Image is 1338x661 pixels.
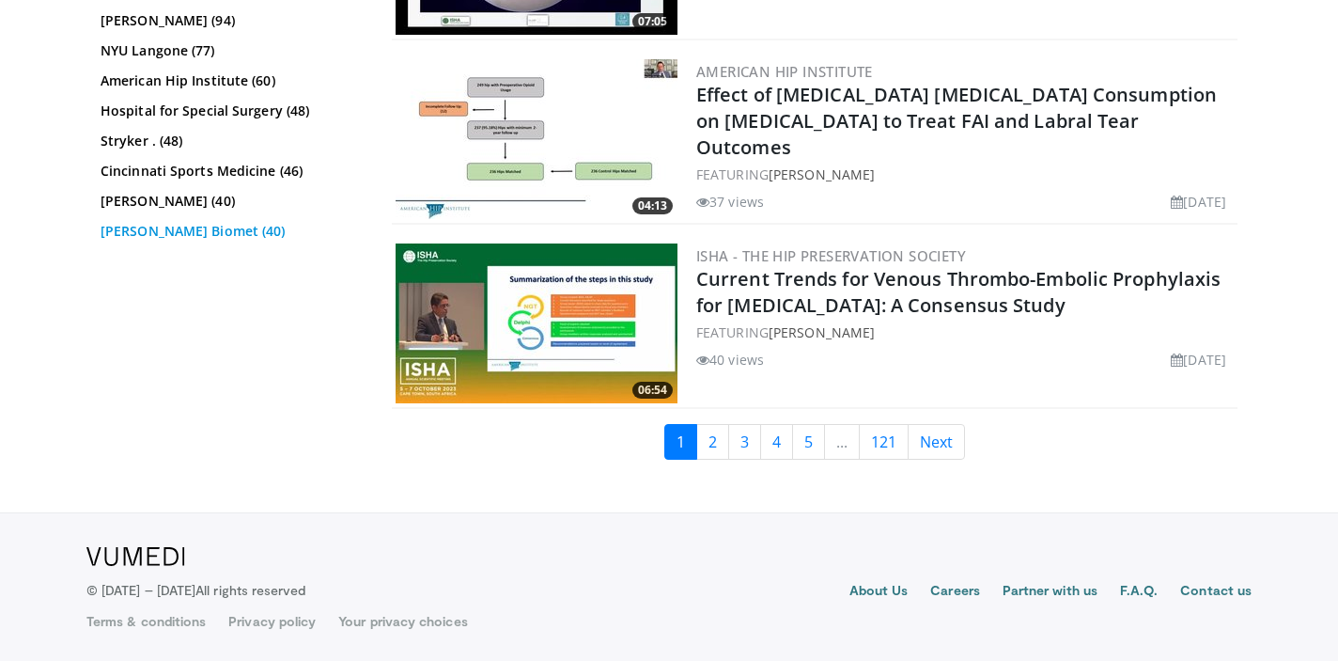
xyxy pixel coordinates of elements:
[696,165,1234,184] div: FEATURING
[1120,581,1158,604] a: F.A.Q.
[101,222,359,241] a: [PERSON_NAME] Biomet (40)
[101,162,359,181] a: Cincinnati Sports Medicine (46)
[760,424,793,460] a: 4
[792,424,825,460] a: 5
[1171,192,1226,212] li: [DATE]
[664,424,697,460] a: 1
[769,323,875,341] a: [PERSON_NAME]
[228,612,316,631] a: Privacy policy
[696,246,966,265] a: ISHA - The Hip Preservation Society
[396,59,677,219] img: a2066656-8a1d-4c67-9beb-28d65aceef20.300x170_q85_crop-smart_upscale.jpg
[696,424,729,460] a: 2
[930,581,980,604] a: Careers
[396,244,677,403] a: 06:54
[86,547,185,566] img: VuMedi Logo
[1003,581,1097,604] a: Partner with us
[696,350,764,370] li: 40 views
[1180,581,1252,604] a: Contact us
[101,41,359,60] a: NYU Langone (77)
[696,82,1217,160] a: Effect of [MEDICAL_DATA] [MEDICAL_DATA] Consumption on [MEDICAL_DATA] to Treat FAI and Labral Tea...
[632,13,673,30] span: 07:05
[769,165,875,183] a: [PERSON_NAME]
[728,424,761,460] a: 3
[696,62,873,81] a: American Hip Institute
[101,11,359,30] a: [PERSON_NAME] (94)
[101,102,359,120] a: Hospital for Special Surgery (48)
[86,612,206,631] a: Terms & conditions
[86,581,306,600] p: © [DATE] – [DATE]
[859,424,909,460] a: 121
[1171,350,1226,370] li: [DATE]
[696,323,1234,342] div: FEATURING
[696,266,1221,318] a: Current Trends for Venous Thrombo-Embolic Prophylaxis for [MEDICAL_DATA]: A Consensus Study
[392,424,1237,460] nav: Search results pages
[101,192,359,211] a: [PERSON_NAME] (40)
[101,132,359,150] a: Stryker . (48)
[849,581,909,604] a: About Us
[632,382,673,399] span: 06:54
[632,197,673,214] span: 04:13
[101,71,359,90] a: American Hip Institute (60)
[338,612,467,631] a: Your privacy choices
[396,59,677,219] a: 04:13
[396,244,677,403] img: 37864330-f77c-4622-bbfc-a4d63b9ac697.300x170_q85_crop-smart_upscale.jpg
[195,582,305,598] span: All rights reserved
[908,424,965,460] a: Next
[696,192,764,212] li: 37 views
